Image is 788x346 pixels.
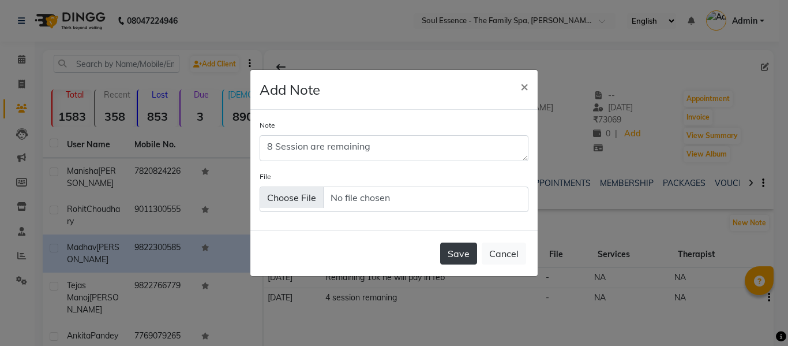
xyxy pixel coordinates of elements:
[260,79,320,100] h4: Add Note
[520,77,528,95] span: ×
[482,243,526,265] button: Cancel
[511,70,538,102] button: Close
[260,120,275,131] label: Note
[260,172,271,182] label: File
[440,243,477,265] button: Save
